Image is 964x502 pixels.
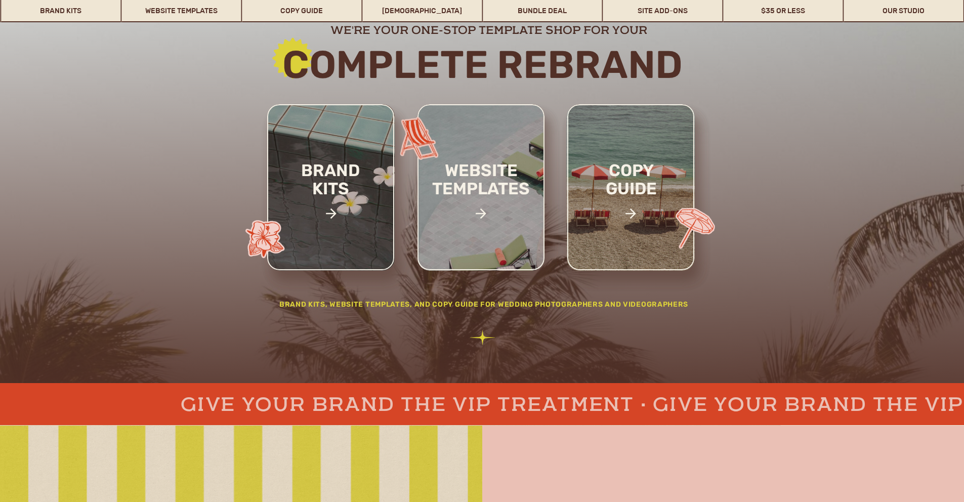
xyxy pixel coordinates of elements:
[415,161,548,220] a: website templates
[584,161,678,232] a: copy guide
[257,299,711,314] h2: Brand Kits, website templates, and Copy Guide for wedding photographers and videographers
[209,44,756,85] h2: Complete rebrand
[288,161,373,232] a: brand kits
[259,23,720,35] h2: we're your one-stop template shop for your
